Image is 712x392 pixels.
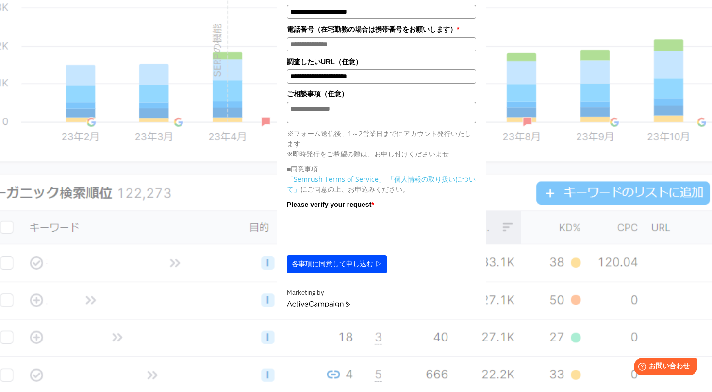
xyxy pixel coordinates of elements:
label: Please verify your request [287,199,476,210]
a: 「個人情報の取り扱いについて」 [287,174,476,194]
a: 「Semrush Terms of Service」 [287,174,385,184]
p: にご同意の上、お申込みください。 [287,174,476,194]
p: ■同意事項 [287,164,476,174]
iframe: reCAPTCHA [287,212,434,250]
label: 電話番号（在宅勤務の場合は携帯番号をお願いします） [287,24,476,34]
button: 各事項に同意して申し込む ▷ [287,255,387,273]
iframe: Help widget launcher [626,354,701,381]
div: Marketing by [287,288,476,298]
label: ご相談事項（任意） [287,88,476,99]
p: ※フォーム送信後、1～2営業日までにアカウント発行いたします ※即時発行をご希望の際は、お申し付けくださいませ [287,128,476,159]
label: 調査したいURL（任意） [287,56,476,67]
